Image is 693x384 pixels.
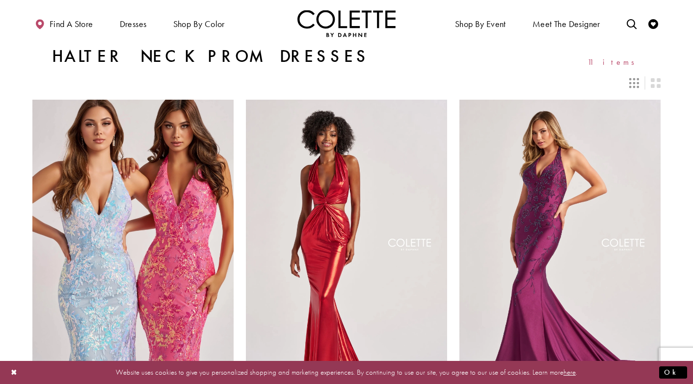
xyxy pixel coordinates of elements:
button: Close Dialog [6,364,23,381]
span: Switch layout to 3 columns [629,78,639,88]
span: Shop By Event [455,19,506,29]
span: Find a store [50,19,93,29]
span: Dresses [117,10,149,37]
span: 11 items [587,58,641,66]
span: Switch layout to 2 columns [651,78,661,88]
a: here [563,367,576,377]
span: Shop by color [171,10,227,37]
a: Find a store [32,10,95,37]
h1: Halter Neck Prom Dresses [52,47,370,66]
span: Shop by color [173,19,225,29]
a: Visit Home Page [297,10,396,37]
p: Website uses cookies to give you personalized shopping and marketing experiences. By continuing t... [71,366,622,379]
a: Check Wishlist [646,10,661,37]
span: Meet the designer [533,19,600,29]
button: Submit Dialog [659,366,687,379]
span: Shop By Event [453,10,508,37]
span: Dresses [120,19,147,29]
div: Layout Controls [27,72,666,94]
a: Toggle search [624,10,639,37]
a: Meet the designer [530,10,603,37]
img: Colette by Daphne [297,10,396,37]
